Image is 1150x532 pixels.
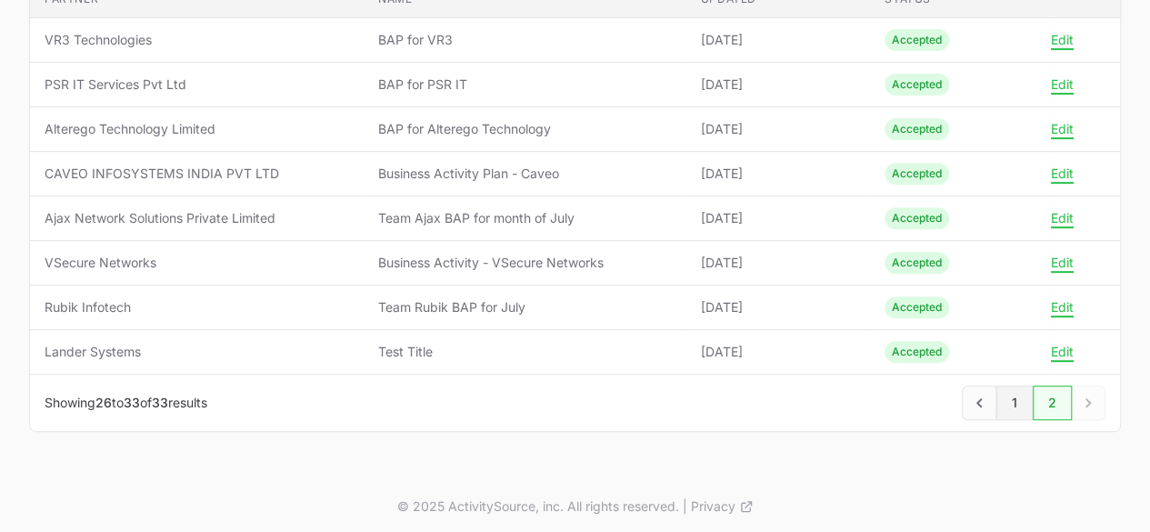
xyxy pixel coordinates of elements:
[124,395,140,410] span: 33
[701,31,856,49] span: [DATE]
[701,209,856,227] span: [DATE]
[378,254,672,272] span: Business Activity - VSecure Networks
[1051,76,1074,93] button: Edit
[701,298,856,316] span: [DATE]
[1051,121,1074,137] button: Edit
[45,394,207,412] p: Showing to of results
[1051,32,1074,48] button: Edit
[378,298,672,316] span: Team Rubik BAP for July
[45,298,349,316] span: Rubik Infotech
[1033,386,1072,420] a: 2
[701,254,856,272] span: [DATE]
[45,343,349,361] span: Lander Systems
[45,254,349,272] span: VSecure Networks
[701,75,856,94] span: [DATE]
[378,31,672,49] span: BAP for VR3
[378,343,672,361] span: Test Title
[45,165,349,183] span: CAVEO INFOSYSTEMS INDIA PVT LTD
[378,120,672,138] span: BAP for Alterego Technology
[691,497,754,516] a: Privacy
[45,31,349,49] span: VR3 Technologies
[1051,299,1074,316] button: Edit
[996,386,1033,420] a: 1
[378,75,672,94] span: BAP for PSR IT
[152,395,168,410] span: 33
[683,497,687,516] span: |
[1051,344,1074,360] button: Edit
[45,120,349,138] span: Alterego Technology Limited
[1051,255,1074,271] button: Edit
[701,343,856,361] span: [DATE]
[1051,166,1074,182] button: Edit
[95,395,112,410] span: 26
[378,165,672,183] span: Business Activity Plan - Caveo
[397,497,679,516] p: © 2025 ActivitySource, inc. All rights reserved.
[378,209,672,227] span: Team Ajax BAP for month of July
[701,165,856,183] span: [DATE]
[962,386,996,420] a: Previous
[701,120,856,138] span: [DATE]
[45,209,349,227] span: Ajax Network Solutions Private Limited
[45,75,349,94] span: PSR IT Services Pvt Ltd
[1051,210,1074,226] button: Edit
